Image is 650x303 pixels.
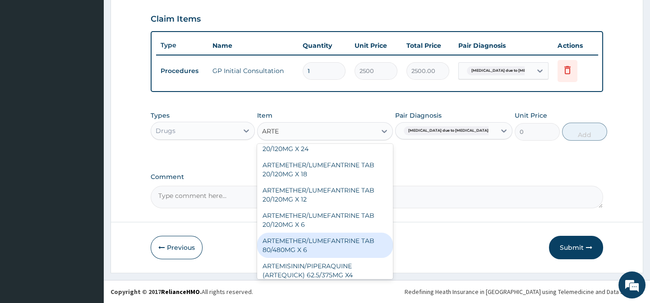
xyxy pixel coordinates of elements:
[257,233,393,258] div: ARTEMETHER/LUMEFANTRINE TAB 80/480MG X 6
[257,111,272,120] label: Item
[395,111,442,120] label: Pair Diagnosis
[156,37,208,54] th: Type
[257,258,393,283] div: ARTEMISININ/PIPERAQUINE (ARTEQUICK) 62.5/375MG X4
[151,236,203,259] button: Previous
[298,37,350,55] th: Quantity
[111,288,202,296] strong: Copyright © 2017 .
[5,205,172,236] textarea: Type your message and hit 'Enter'
[549,236,603,259] button: Submit
[156,126,175,135] div: Drugs
[404,126,503,135] span: [MEDICAL_DATA] due to [MEDICAL_DATA] falc...
[156,63,208,79] td: Procedures
[208,37,298,55] th: Name
[402,37,454,55] th: Total Price
[104,280,650,303] footer: All rights reserved.
[257,157,393,182] div: ARTEMETHER/LUMEFANTRINE TAB 20/120MG X 18
[148,5,170,26] div: Minimize live chat window
[208,62,298,80] td: GP Initial Consultation
[562,123,607,141] button: Add
[467,66,567,75] span: [MEDICAL_DATA] due to [MEDICAL_DATA] falc...
[151,112,170,119] label: Types
[257,132,393,157] div: ARTEMETHER/LUMEFANTRINE TAB 20/120MG X 24
[515,111,547,120] label: Unit Price
[454,37,553,55] th: Pair Diagnosis
[553,37,598,55] th: Actions
[257,207,393,233] div: ARTEMETHER/LUMEFANTRINE TAB 20/120MG X 6
[52,93,124,184] span: We're online!
[161,288,200,296] a: RelianceHMO
[47,50,152,62] div: Chat with us now
[405,287,643,296] div: Redefining Heath Insurance in [GEOGRAPHIC_DATA] using Telemedicine and Data Science!
[257,182,393,207] div: ARTEMETHER/LUMEFANTRINE TAB 20/120MG X 12
[151,173,603,181] label: Comment
[350,37,402,55] th: Unit Price
[17,45,37,68] img: d_794563401_company_1708531726252_794563401
[151,14,201,24] h3: Claim Items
